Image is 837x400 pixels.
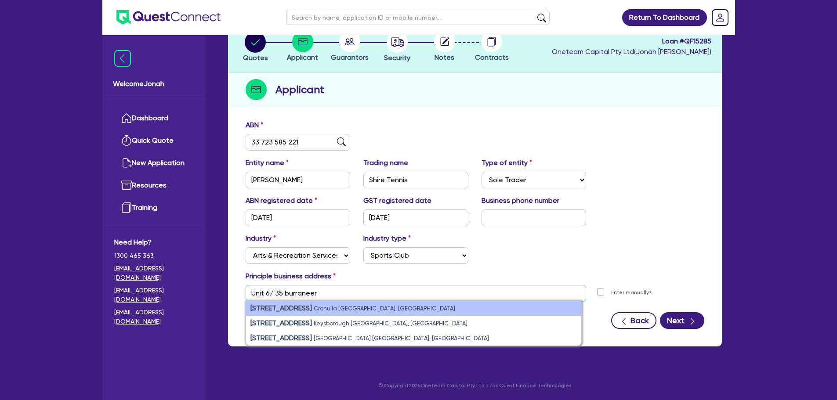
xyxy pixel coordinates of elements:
input: DD / MM / YYYY [363,209,468,226]
label: Entity name [246,158,289,168]
a: Return To Dashboard [622,9,707,26]
span: 1300 465 363 [114,251,194,260]
img: training [121,202,132,213]
strong: [STREET_ADDRESS] [250,334,312,342]
img: quest-connect-logo-blue [116,10,221,25]
label: Type of entity [482,158,532,168]
span: Quotes [243,54,268,62]
span: Need Help? [114,237,194,248]
button: Security [384,31,411,64]
strong: [STREET_ADDRESS] [250,319,312,327]
span: Notes [435,53,454,61]
span: Guarantors [331,53,369,61]
p: © Copyright 2025 Oneteam Capital Pty Ltd T/as Quest Finance Technologies [222,382,728,389]
button: Quotes [243,31,268,64]
img: resources [121,180,132,191]
label: GST registered date [363,195,431,206]
img: step-icon [246,79,267,100]
small: [GEOGRAPHIC_DATA] [GEOGRAPHIC_DATA], [GEOGRAPHIC_DATA] [314,335,489,342]
label: Business phone number [482,195,559,206]
small: Cronulla [GEOGRAPHIC_DATA], [GEOGRAPHIC_DATA] [314,305,455,312]
label: Industry [246,233,276,244]
a: Resources [114,174,194,197]
img: abn-lookup icon [337,137,346,146]
span: Welcome Jonah [113,79,195,89]
label: Industry type [363,233,411,244]
label: Enter manually? [611,288,652,297]
a: Dashboard [114,107,194,130]
img: quick-quote [121,135,132,146]
input: Search by name, application ID or mobile number... [286,10,550,25]
a: [EMAIL_ADDRESS][DOMAIN_NAME] [114,264,194,282]
a: New Application [114,152,194,174]
span: Oneteam Capital Pty Ltd ( Jonah [PERSON_NAME] ) [552,47,711,56]
img: new-application [121,158,132,168]
label: Principle business address [246,271,336,281]
span: Contracts [475,53,509,61]
span: Applicant [287,53,318,61]
span: Security [384,54,410,62]
strong: [STREET_ADDRESS] [250,304,312,312]
a: [EMAIL_ADDRESS][DOMAIN_NAME] [114,308,194,326]
a: Dropdown toggle [709,6,732,29]
img: icon-menu-close [114,50,131,67]
input: DD / MM / YYYY [246,209,351,226]
button: Back [611,312,656,329]
a: Quick Quote [114,130,194,152]
small: Keysborough [GEOGRAPHIC_DATA], [GEOGRAPHIC_DATA] [314,320,467,327]
label: ABN [246,120,263,130]
a: Training [114,197,194,219]
span: Loan # QF15285 [552,36,711,47]
label: Trading name [363,158,408,168]
h2: Applicant [275,82,324,97]
a: [EMAIL_ADDRESS][DOMAIN_NAME] [114,286,194,304]
button: Next [660,312,704,329]
label: ABN registered date [246,195,317,206]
